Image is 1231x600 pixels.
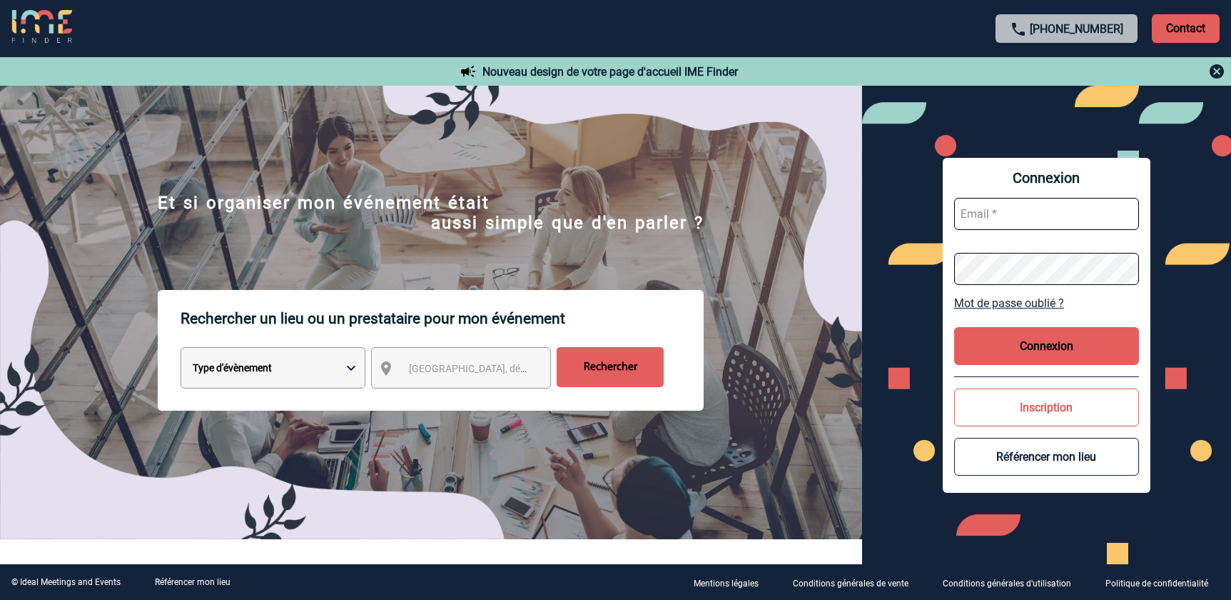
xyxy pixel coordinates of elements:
p: Rechercher un lieu ou un prestataire pour mon événement [181,290,704,347]
a: Politique de confidentialité [1094,576,1231,589]
input: Email * [954,198,1139,230]
button: Référencer mon lieu [954,438,1139,476]
a: Référencer mon lieu [155,577,231,587]
button: Connexion [954,327,1139,365]
span: Connexion [954,169,1139,186]
a: Conditions générales de vente [781,576,931,589]
p: Contact [1152,14,1220,43]
input: Rechercher [557,347,664,387]
a: Mot de passe oublié ? [954,296,1139,310]
p: Conditions générales de vente [793,579,908,589]
a: Conditions générales d'utilisation [931,576,1094,589]
a: Mentions légales [682,576,781,589]
img: call-24-px.png [1010,21,1027,38]
button: Inscription [954,389,1139,426]
p: Politique de confidentialité [1105,579,1208,589]
p: Conditions générales d'utilisation [943,579,1071,589]
p: Mentions légales [694,579,759,589]
div: © Ideal Meetings and Events [11,577,121,587]
span: [GEOGRAPHIC_DATA], département, région... [409,363,607,374]
a: [PHONE_NUMBER] [1030,22,1123,36]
